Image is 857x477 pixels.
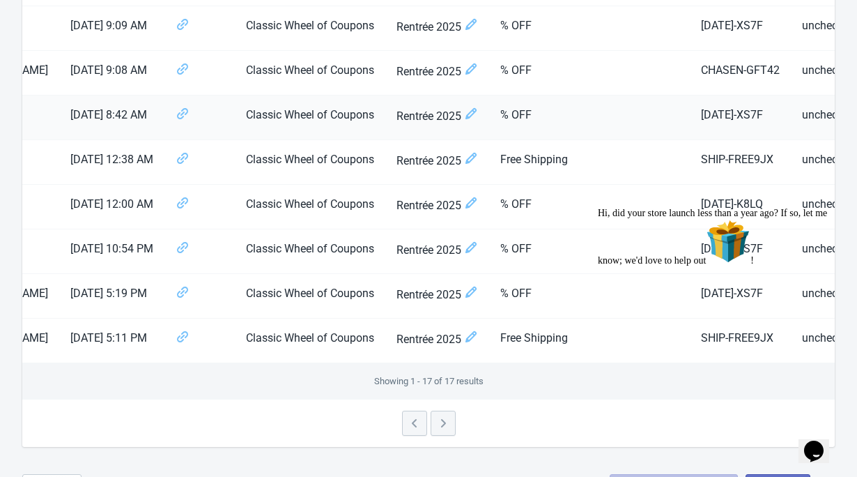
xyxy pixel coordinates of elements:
iframe: chat widget [592,202,843,414]
td: CHASEN-GFT42 [690,51,791,96]
td: % OFF [489,51,582,96]
td: Classic Wheel of Coupons [235,229,385,274]
span: Rentrée 2025 [396,62,478,81]
iframe: chat widget [798,421,843,463]
td: % OFF [489,96,582,140]
td: Classic Wheel of Coupons [235,96,385,140]
td: [DATE]-K8LQ [690,185,791,229]
td: [DATE] 10:54 PM [59,229,164,274]
span: Rentrée 2025 [396,17,478,36]
td: Classic Wheel of Coupons [235,51,385,96]
span: Rentrée 2025 [396,285,478,304]
td: % OFF [489,229,582,274]
td: Free Shipping [489,319,582,363]
span: Rentrée 2025 [396,196,478,215]
img: :gift: [114,17,158,61]
td: [DATE] 9:08 AM [59,51,164,96]
span: Hi, did your store launch less than a year ago? If so, let me know; we'd love to help out ! [6,6,235,63]
td: Classic Wheel of Coupons [235,185,385,229]
td: [DATE] 5:11 PM [59,319,164,363]
div: Hi, did your store launch less than a year ago? If so, let me know; we'd love to help out🎁! [6,6,256,64]
td: Classic Wheel of Coupons [235,274,385,319]
span: Rentrée 2025 [396,107,478,126]
span: Rentrée 2025 [396,241,478,259]
td: Free Shipping [489,140,582,185]
td: [DATE] 12:00 AM [59,185,164,229]
span: Rentrée 2025 [396,330,478,349]
td: [DATE] 9:09 AM [59,6,164,51]
td: [DATE]-XS7F [690,96,791,140]
td: [DATE] 12:38 AM [59,140,164,185]
td: [DATE] 8:42 AM [59,96,164,140]
td: SHIP-FREE9JX [690,140,791,185]
td: [DATE] 5:19 PM [59,274,164,319]
span: Rentrée 2025 [396,151,478,170]
td: % OFF [489,6,582,51]
td: % OFF [489,185,582,229]
td: Classic Wheel of Coupons [235,319,385,363]
td: % OFF [489,274,582,319]
td: Classic Wheel of Coupons [235,6,385,51]
td: [DATE]-XS7F [690,6,791,51]
div: Showing 1 - 17 of 17 results [22,363,835,400]
td: Classic Wheel of Coupons [235,140,385,185]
